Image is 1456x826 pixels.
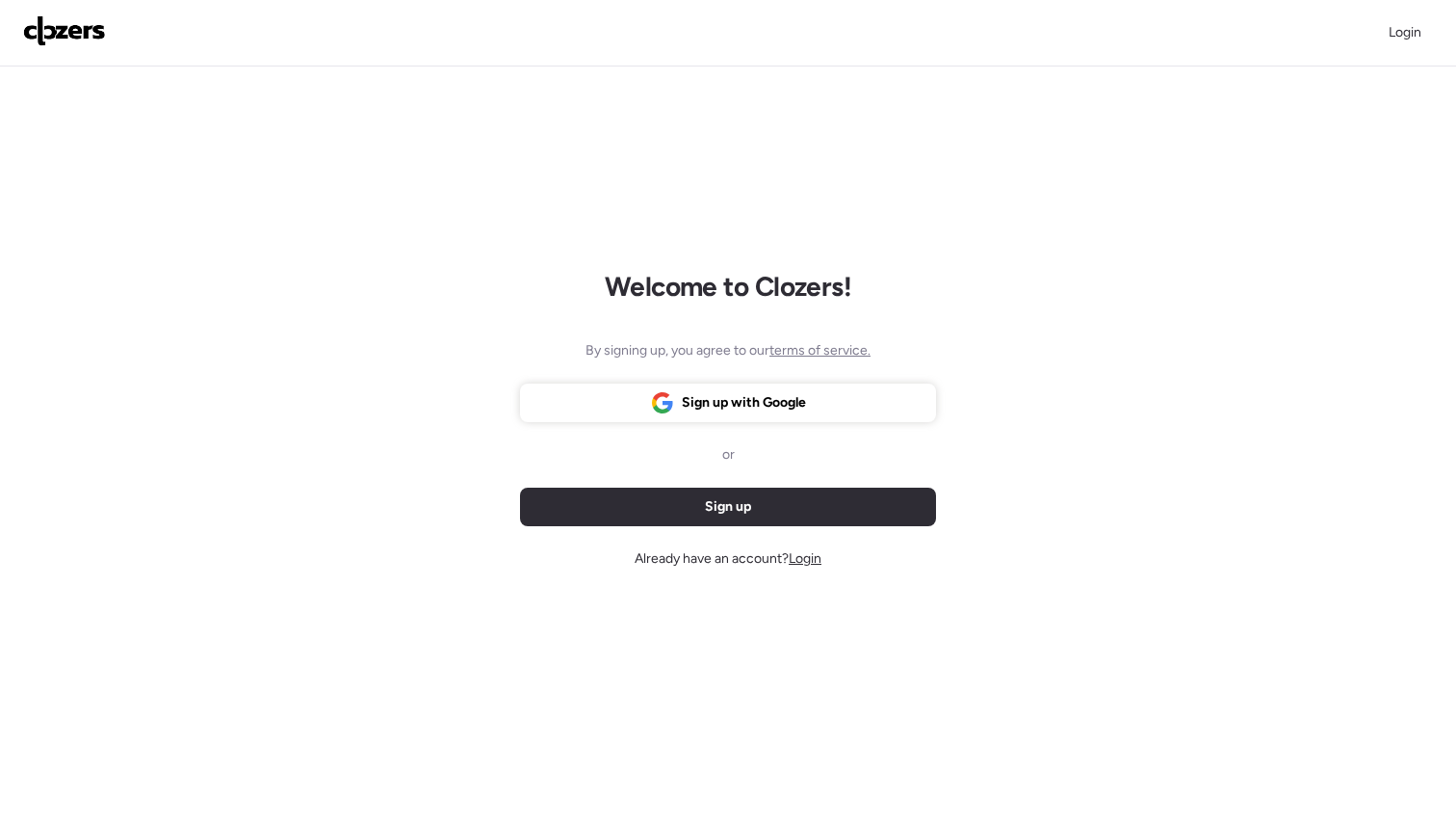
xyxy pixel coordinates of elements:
span: Already have an account? [635,549,821,569]
h1: Welcome to Clozers! [605,270,851,303]
span: Sign up with Google [682,393,806,413]
span: terms of service. [769,342,871,359]
span: Login [1389,24,1421,40]
span: By signing up, you agree to our [585,341,871,360]
span: or [722,445,735,465]
span: Login [789,550,821,567]
img: Logo [23,15,106,46]
span: Sign up [705,497,751,517]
